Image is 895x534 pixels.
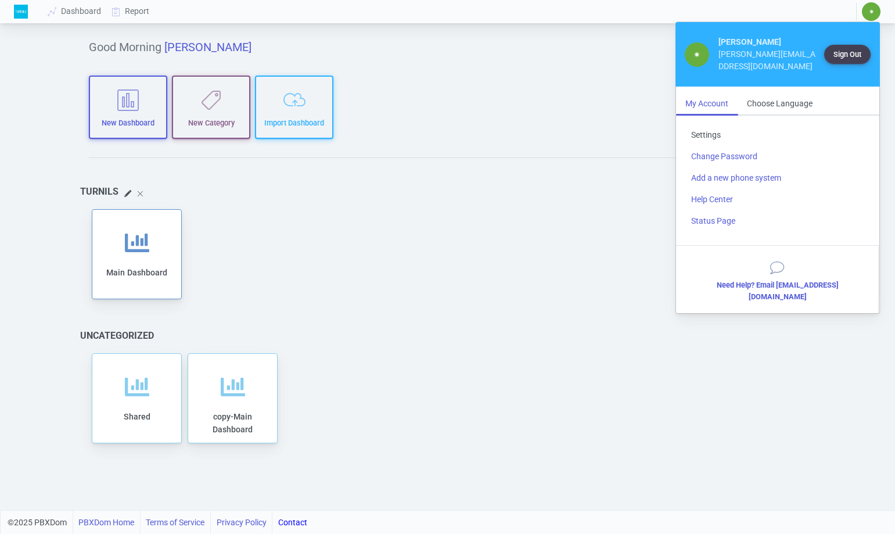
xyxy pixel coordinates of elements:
a: Report [107,1,155,22]
a: Help Center [682,189,874,210]
h6: Turnils [80,186,118,197]
span: Shared [124,412,150,421]
h6: Uncategorized [80,330,154,341]
a: Change Password [682,146,874,167]
a: Status Page [682,210,874,232]
button: Need Help? Email [EMAIL_ADDRESS][DOMAIN_NAME] [682,253,872,307]
span: copy-Main Dashboard [213,412,253,433]
a: Dashboard [43,1,107,22]
div: My Account [676,93,738,114]
button: Import Dashboard [255,76,333,139]
a: Contact [278,511,307,534]
button: ✷ [861,2,881,21]
span: ✷ [869,8,874,15]
h5: Good Morning [89,40,806,54]
b: Need Help? Email [EMAIL_ADDRESS][DOMAIN_NAME] [717,281,839,300]
img: Logo [14,5,28,19]
button: New Dashboard [89,76,167,139]
button: New Category [172,76,250,139]
i: Delete Category [136,189,144,202]
a: Add a new phone system [682,167,874,189]
a: Privacy Policy [217,511,267,534]
div: Choose Language [738,93,822,114]
div: [PERSON_NAME][EMAIL_ADDRESS][DOMAIN_NAME] [718,48,818,73]
span: [PERSON_NAME] [164,40,251,54]
a: Settings [682,124,874,146]
i: Edit Category [124,188,131,202]
div: ©2025 PBXDom [8,511,307,534]
a: Terms of Service [146,511,204,534]
span: ✷ [693,50,700,59]
span: Main Dashboard [106,268,167,277]
button: Sign Out [824,45,871,64]
a: PBXDom Home [78,511,134,534]
div: [PERSON_NAME] [718,36,818,48]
